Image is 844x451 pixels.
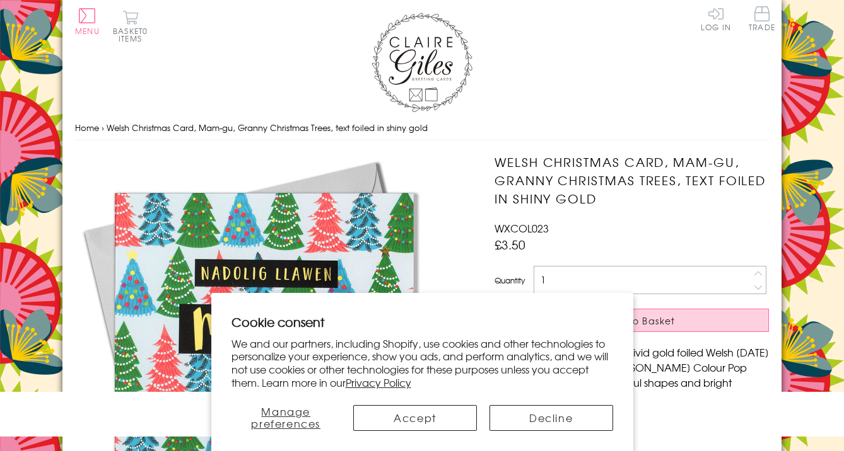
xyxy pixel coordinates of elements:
[346,375,411,390] a: Privacy Policy
[372,13,472,112] img: Claire Giles Greetings Cards
[604,314,676,327] span: Add to Basket
[232,313,613,331] h2: Cookie consent
[489,405,613,431] button: Decline
[251,404,320,431] span: Manage preferences
[495,275,525,286] label: Quantity
[749,6,775,33] a: Trade
[495,153,769,207] h1: Welsh Christmas Card, Mam-gu, Granny Christmas Trees, text foiled in shiny gold
[701,6,731,31] a: Log In
[75,115,769,141] nav: breadcrumbs
[232,405,341,431] button: Manage preferences
[75,8,100,35] button: Menu
[75,25,100,37] span: Menu
[353,405,477,431] button: Accept
[749,6,775,31] span: Trade
[232,337,613,389] p: We and our partners, including Shopify, use cookies and other technologies to personalize your ex...
[119,25,148,44] span: 0 items
[495,220,549,236] span: WXCOL023
[102,122,104,134] span: ›
[75,122,99,134] a: Home
[495,236,525,253] span: £3.50
[113,10,148,42] button: Basket0 items
[107,122,428,134] span: Welsh Christmas Card, Mam-gu, Granny Christmas Trees, text foiled in shiny gold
